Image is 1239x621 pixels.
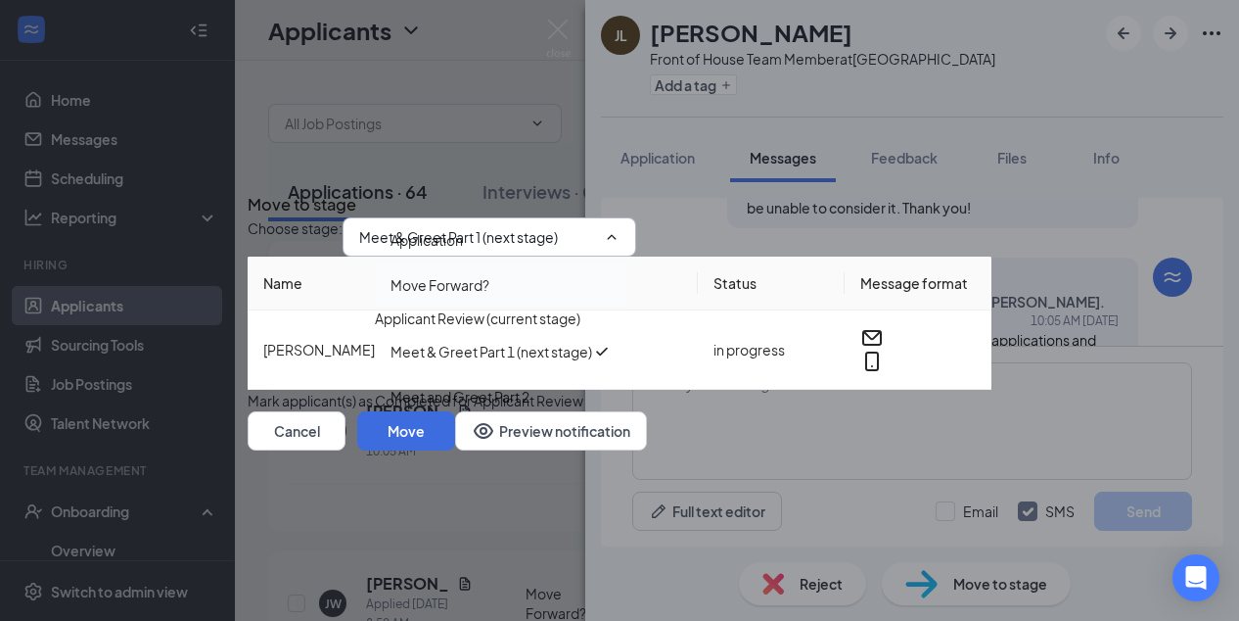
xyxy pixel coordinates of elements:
span: Mark applicant(s) as Completed for Applicant Review [248,390,583,411]
h3: Move to stage [248,192,356,217]
td: in progress [698,310,845,390]
div: Open Intercom Messenger [1172,554,1219,601]
span: Choose stage : [248,217,343,257]
span: [PERSON_NAME] [263,341,375,358]
svg: Email [860,326,884,350]
th: Name [248,257,698,310]
svg: Checkmark [592,342,612,361]
div: Applicant Review (current stage) [375,308,580,329]
div: Move Forward? [390,274,489,296]
th: Message format [845,257,991,310]
th: Status [698,257,845,310]
button: Preview notificationEye [455,411,647,451]
div: Application [390,229,463,251]
button: Cancel [248,411,345,451]
svg: MobileSms [860,350,884,373]
button: Move [357,411,455,451]
svg: Eye [472,419,495,443]
div: Meet & Greet Part 1 (next stage) [390,341,592,362]
div: Meet and Greet Part 2 [390,386,529,407]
